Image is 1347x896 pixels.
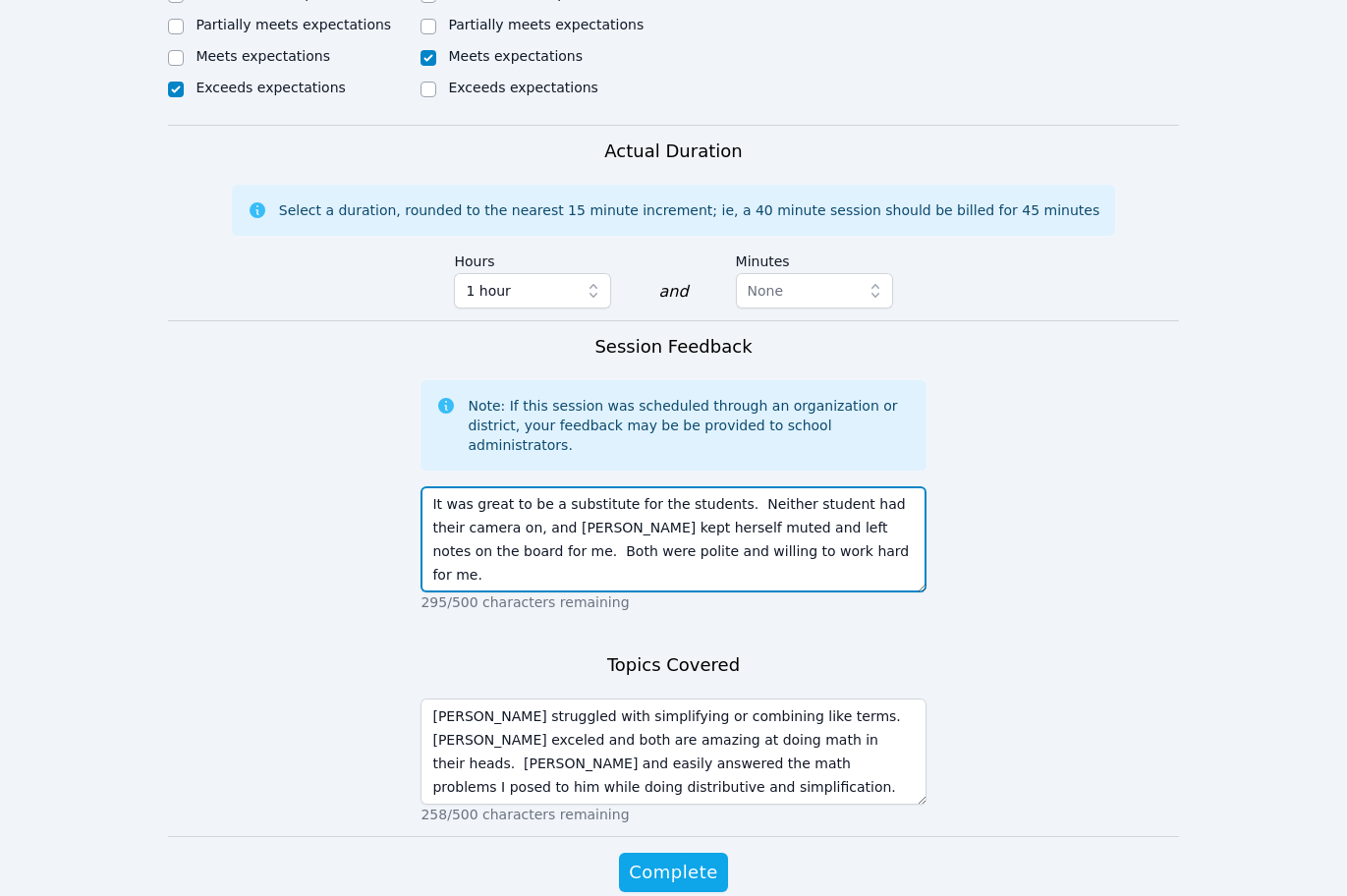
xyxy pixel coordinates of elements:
label: Exceeds expectations [196,80,345,95]
div: Note: If this session was scheduled through an organization or district, your feedback may be be ... [468,396,910,455]
textarea: It was great to be a substitute for the students. Neither student had their camera on, and [PERSO... [421,486,926,592]
label: Partially meets expectations [448,17,644,32]
span: None [748,283,784,299]
h3: Session Feedback [594,333,752,361]
label: Exceeds expectations [448,80,597,95]
span: 1 hour [466,279,510,303]
h3: Topics Covered [607,651,740,679]
label: Meets expectations [196,48,330,64]
h3: Actual Duration [604,138,742,165]
button: 1 hour [454,273,611,308]
button: Complete [619,853,727,892]
span: Complete [629,859,717,886]
label: Minutes [736,244,893,273]
p: 295/500 characters remaining [421,592,926,612]
div: and [658,280,688,304]
div: Select a duration, rounded to the nearest 15 minute increment; ie, a 40 minute session should be ... [279,200,1099,220]
textarea: [PERSON_NAME] struggled with simplifying or combining like terms. [PERSON_NAME] exceled and both ... [421,699,926,805]
label: Meets expectations [448,48,583,64]
label: Hours [454,244,611,273]
p: 258/500 characters remaining [421,805,926,824]
label: Partially meets expectations [196,17,391,32]
button: None [736,273,893,308]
